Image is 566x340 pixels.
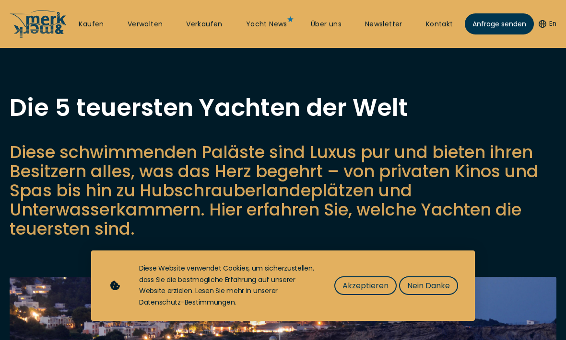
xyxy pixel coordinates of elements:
[342,280,389,292] span: Akzeptieren
[311,20,342,29] a: Über uns
[246,20,287,29] a: Yacht News
[139,297,235,307] a: Datenschutz-Bestimmungen
[128,20,163,29] a: Verwalten
[10,96,556,120] h1: Die 5 teuersten Yachten der Welt
[10,143,556,238] p: Diese schwimmenden Paläste sind Luxus pur und bieten ihren Besitzern alles, was das Herz begehrt ...
[365,20,402,29] a: Newsletter
[465,13,534,34] a: Anfrage senden
[407,280,450,292] span: Nein Danke
[139,263,315,308] div: Diese Website verwendet Cookies, um sicherzustellen, dass Sie die bestmögliche Erfahrung auf unse...
[186,20,223,29] a: Verkaufen
[399,276,458,295] button: Nein Danke
[539,19,556,29] button: En
[426,20,453,29] a: Kontakt
[472,19,526,29] span: Anfrage senden
[334,276,397,295] button: Akzeptieren
[79,20,104,29] a: Kaufen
